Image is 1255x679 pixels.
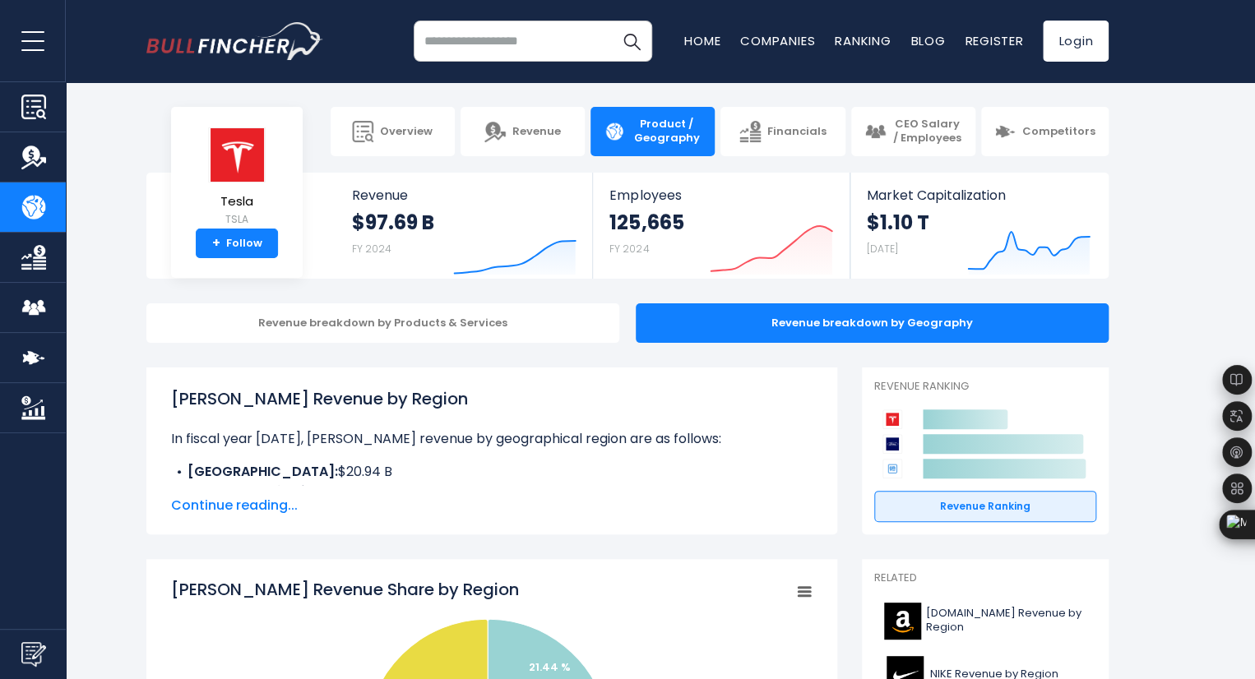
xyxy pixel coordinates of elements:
span: Revenue [352,187,577,203]
a: [DOMAIN_NAME] Revenue by Region [874,598,1096,644]
button: Search [611,21,652,62]
img: AMZN logo [884,603,921,640]
span: CEO Salary / Employees [892,118,962,145]
p: In fiscal year [DATE], [PERSON_NAME] revenue by geographical region are as follows: [171,429,813,449]
img: Tesla competitors logo [882,409,902,429]
span: Product / Geography [632,118,702,145]
div: Revenue breakdown by Products & Services [146,303,619,343]
a: Home [684,32,720,49]
img: Ford Motor Company competitors logo [882,434,902,454]
a: CEO Salary / Employees [851,107,975,156]
tspan: [PERSON_NAME] Revenue Share by Region [171,578,519,601]
a: Financials [720,107,845,156]
strong: $1.10 T [867,210,929,235]
a: Revenue $97.69 B FY 2024 [336,173,593,279]
li: $20.94 B [171,462,813,482]
small: TSLA [208,212,266,227]
strong: 125,665 [609,210,683,235]
span: Competitors [1022,125,1095,139]
span: Tesla [208,195,266,209]
a: Overview [331,107,455,156]
span: [DOMAIN_NAME] Revenue by Region [926,607,1086,635]
a: +Follow [196,229,278,258]
a: Blog [910,32,945,49]
img: General Motors Company competitors logo [882,459,902,478]
a: Register [965,32,1023,49]
a: Revenue [461,107,585,156]
small: FY 2024 [609,242,649,256]
span: Market Capitalization [867,187,1091,203]
img: bullfincher logo [146,22,323,60]
a: Revenue Ranking [874,491,1096,522]
li: $29.02 B [171,482,813,501]
small: FY 2024 [352,242,391,256]
strong: + [212,236,220,251]
a: Ranking [835,32,891,49]
div: Revenue breakdown by Geography [636,303,1109,343]
a: Product / Geography [590,107,715,156]
span: Revenue [512,125,561,139]
strong: $97.69 B [352,210,434,235]
a: Employees 125,665 FY 2024 [593,173,849,279]
span: Employees [609,187,832,203]
small: [DATE] [867,242,898,256]
a: Market Capitalization $1.10 T [DATE] [850,173,1107,279]
span: Financials [767,125,827,139]
p: Revenue Ranking [874,380,1096,394]
a: Competitors [981,107,1109,156]
a: Go to homepage [146,22,323,60]
b: [GEOGRAPHIC_DATA]: [188,462,338,481]
p: Related [874,571,1096,585]
a: Companies [740,32,815,49]
h1: [PERSON_NAME] Revenue by Region [171,386,813,411]
span: Overview [380,125,433,139]
span: Continue reading... [171,496,813,515]
b: Other Countries: [188,482,299,501]
text: 21.44 % [529,659,571,675]
a: Login [1043,21,1109,62]
a: Tesla TSLA [207,127,266,229]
